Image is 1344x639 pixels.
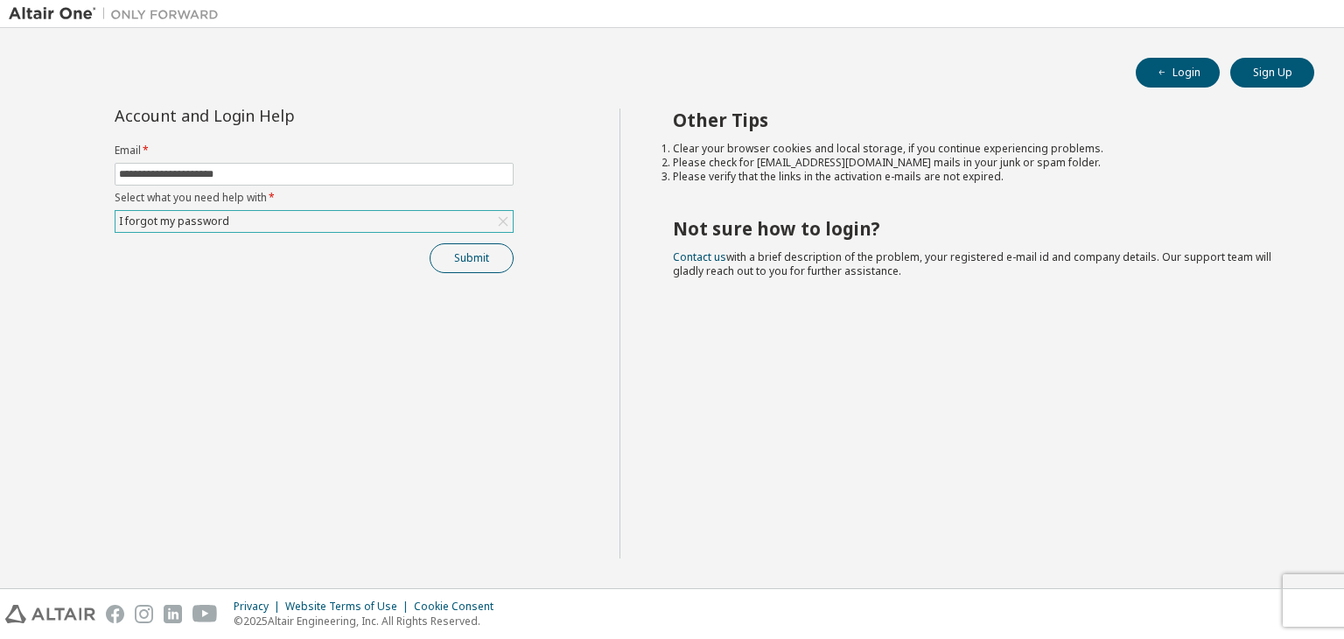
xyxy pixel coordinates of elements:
div: Account and Login Help [115,109,434,123]
button: Login [1136,58,1220,88]
img: altair_logo.svg [5,605,95,623]
p: © 2025 Altair Engineering, Inc. All Rights Reserved. [234,614,504,628]
div: I forgot my password [116,212,232,231]
button: Sign Up [1230,58,1314,88]
div: I forgot my password [115,211,513,232]
button: Submit [430,243,514,273]
img: instagram.svg [135,605,153,623]
li: Clear your browser cookies and local storage, if you continue experiencing problems. [673,142,1284,156]
li: Please check for [EMAIL_ADDRESS][DOMAIN_NAME] mails in your junk or spam folder. [673,156,1284,170]
h2: Other Tips [673,109,1284,131]
div: Privacy [234,600,285,614]
h2: Not sure how to login? [673,217,1284,240]
img: youtube.svg [192,605,218,623]
span: with a brief description of the problem, your registered e-mail id and company details. Our suppo... [673,249,1271,278]
div: Cookie Consent [414,600,504,614]
img: Altair One [9,5,227,23]
a: Contact us [673,249,726,264]
label: Select what you need help with [115,191,514,205]
div: Website Terms of Use [285,600,414,614]
img: facebook.svg [106,605,124,623]
label: Email [115,144,514,158]
li: Please verify that the links in the activation e-mails are not expired. [673,170,1284,184]
img: linkedin.svg [164,605,182,623]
